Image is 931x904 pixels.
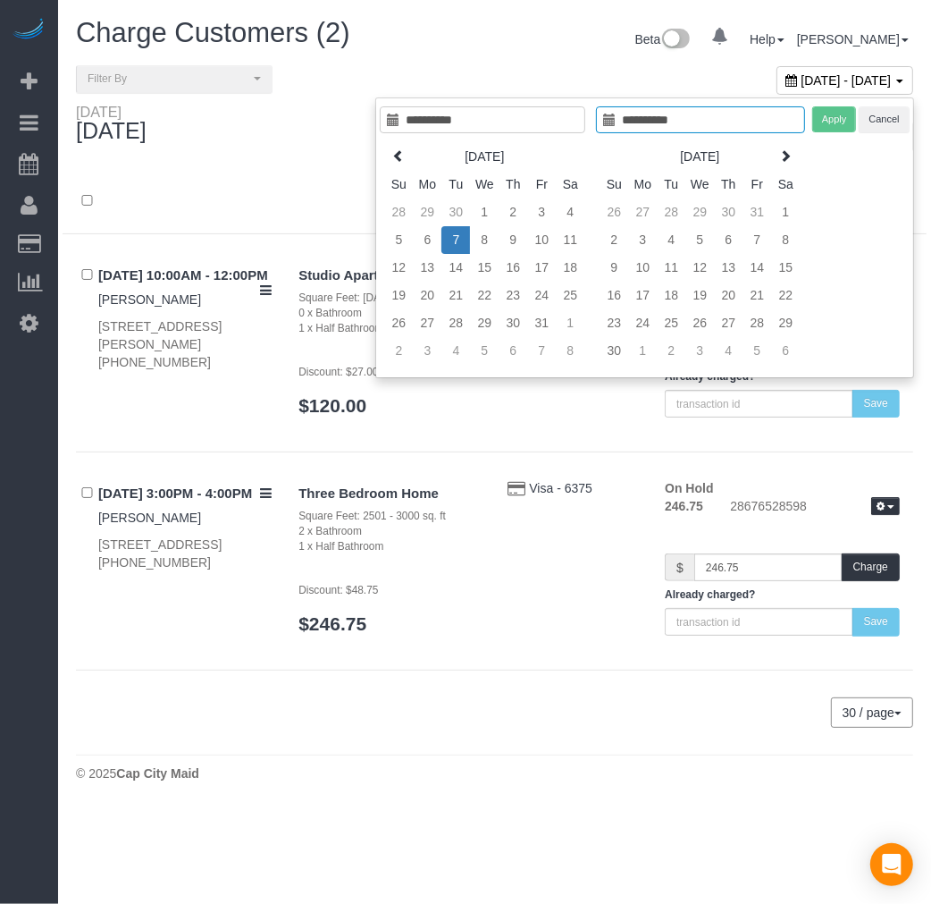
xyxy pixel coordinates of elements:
[76,105,147,119] div: [DATE]
[657,337,685,365] td: 2
[665,553,694,581] span: $
[714,254,742,282] td: 13
[685,337,714,365] td: 3
[742,282,771,309] td: 21
[771,337,800,365] td: 6
[441,226,470,254] td: 7
[470,282,499,309] td: 22
[742,337,771,365] td: 5
[499,309,527,337] td: 30
[771,254,800,282] td: 15
[742,171,771,199] th: Fr
[628,309,657,337] td: 24
[441,199,470,226] td: 30
[441,337,470,365] td: 4
[527,171,556,199] th: Fr
[742,309,771,337] td: 28
[797,32,909,46] a: [PERSON_NAME]
[298,584,378,596] small: Discount: $48.75
[98,317,272,371] div: [STREET_ADDRESS][PERSON_NAME] [PHONE_NUMBER]
[628,171,657,199] th: Mo
[665,589,900,601] h5: Already charged?
[657,309,685,337] td: 25
[413,309,441,337] td: 27
[657,226,685,254] td: 4
[499,171,527,199] th: Th
[657,254,685,282] td: 11
[499,199,527,226] td: 2
[665,481,713,495] strong: On Hold
[527,309,556,337] td: 31
[556,226,584,254] td: 11
[441,254,470,282] td: 14
[298,321,481,336] div: 1 x Half Bathroom
[413,282,441,309] td: 20
[660,29,690,52] img: New interface
[384,282,413,309] td: 19
[499,254,527,282] td: 16
[298,613,366,634] a: $246.75
[499,226,527,254] td: 9
[116,766,199,781] strong: Cap City Maid
[771,282,800,309] td: 22
[527,282,556,309] td: 24
[771,199,800,226] td: 1
[556,171,584,199] th: Sa
[413,143,556,171] th: [DATE]
[499,337,527,365] td: 6
[771,309,800,337] td: 29
[831,697,913,728] button: 30 / page
[635,32,691,46] a: Beta
[714,199,742,226] td: 30
[384,309,413,337] td: 26
[470,309,499,337] td: 29
[413,254,441,282] td: 13
[685,254,714,282] td: 12
[76,65,273,93] button: Filter By
[384,171,413,199] th: Su
[750,32,784,46] a: Help
[556,254,584,282] td: 18
[298,395,366,416] a: $120.00
[470,226,499,254] td: 8
[628,199,657,226] td: 27
[600,282,628,309] td: 16
[842,553,900,581] button: Charge
[685,226,714,254] td: 5
[742,254,771,282] td: 14
[859,106,909,132] button: Cancel
[771,226,800,254] td: 8
[298,486,481,502] h4: Three Bedroom Home
[413,171,441,199] th: Mo
[556,199,584,226] td: 4
[556,337,584,365] td: 8
[527,337,556,365] td: 7
[527,199,556,226] td: 3
[527,226,556,254] td: 10
[714,226,742,254] td: 6
[441,282,470,309] td: 21
[413,337,441,365] td: 3
[628,143,771,171] th: [DATE]
[665,608,852,636] input: transaction id
[600,337,628,365] td: 30
[76,765,913,782] div: © 2025
[527,254,556,282] td: 17
[665,499,703,513] strong: 246.75
[685,171,714,199] th: We
[771,171,800,199] th: Sa
[714,309,742,337] td: 27
[665,390,852,418] input: transaction id
[298,366,378,378] small: Discount: $27.00
[298,509,481,524] div: Square Feet: 2501 - 3000 sq. ft
[98,536,272,571] div: [STREET_ADDRESS] [PHONE_NUMBER]
[470,337,499,365] td: 5
[98,292,201,307] a: [PERSON_NAME]
[628,282,657,309] td: 17
[413,226,441,254] td: 6
[88,72,249,87] span: Filter By
[298,306,481,321] div: 0 x Bathroom
[657,171,685,199] th: Tu
[600,171,628,199] th: Su
[556,282,584,309] td: 25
